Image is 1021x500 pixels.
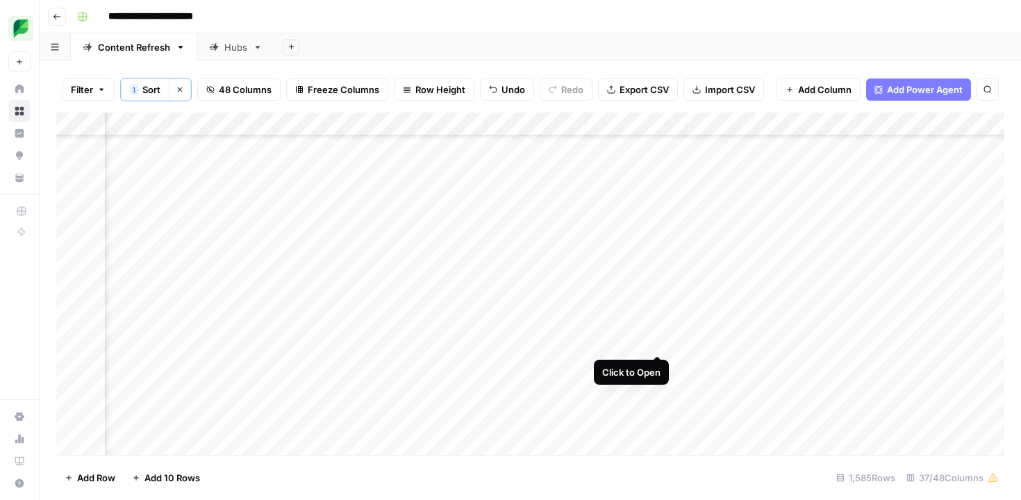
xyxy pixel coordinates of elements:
[705,83,755,97] span: Import CSV
[866,78,971,101] button: Add Power Agent
[56,467,124,489] button: Add Row
[501,83,525,97] span: Undo
[142,83,160,97] span: Sort
[620,83,669,97] span: Export CSV
[8,78,31,100] a: Home
[480,78,534,101] button: Undo
[683,78,764,101] button: Import CSV
[8,406,31,428] a: Settings
[8,472,31,494] button: Help + Support
[394,78,474,101] button: Row Height
[8,428,31,450] a: Usage
[77,471,115,485] span: Add Row
[8,11,31,46] button: Workspace: SproutSocial
[8,16,33,41] img: SproutSocial Logo
[132,84,136,95] span: 1
[286,78,388,101] button: Freeze Columns
[71,33,197,61] a: Content Refresh
[8,122,31,144] a: Insights
[777,78,861,101] button: Add Column
[598,78,678,101] button: Export CSV
[8,450,31,472] a: Learning Hub
[308,83,379,97] span: Freeze Columns
[901,467,1004,489] div: 37/48 Columns
[71,83,93,97] span: Filter
[8,144,31,167] a: Opportunities
[798,83,852,97] span: Add Column
[8,167,31,189] a: Your Data
[831,467,901,489] div: 1,585 Rows
[887,83,963,97] span: Add Power Agent
[121,78,169,101] button: 1Sort
[197,78,281,101] button: 48 Columns
[62,78,115,101] button: Filter
[197,33,274,61] a: Hubs
[219,83,272,97] span: 48 Columns
[415,83,465,97] span: Row Height
[124,467,208,489] button: Add 10 Rows
[8,100,31,122] a: Browse
[224,40,247,54] div: Hubs
[130,84,138,95] div: 1
[540,78,592,101] button: Redo
[602,365,661,379] div: Click to Open
[144,471,200,485] span: Add 10 Rows
[98,40,170,54] div: Content Refresh
[561,83,583,97] span: Redo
